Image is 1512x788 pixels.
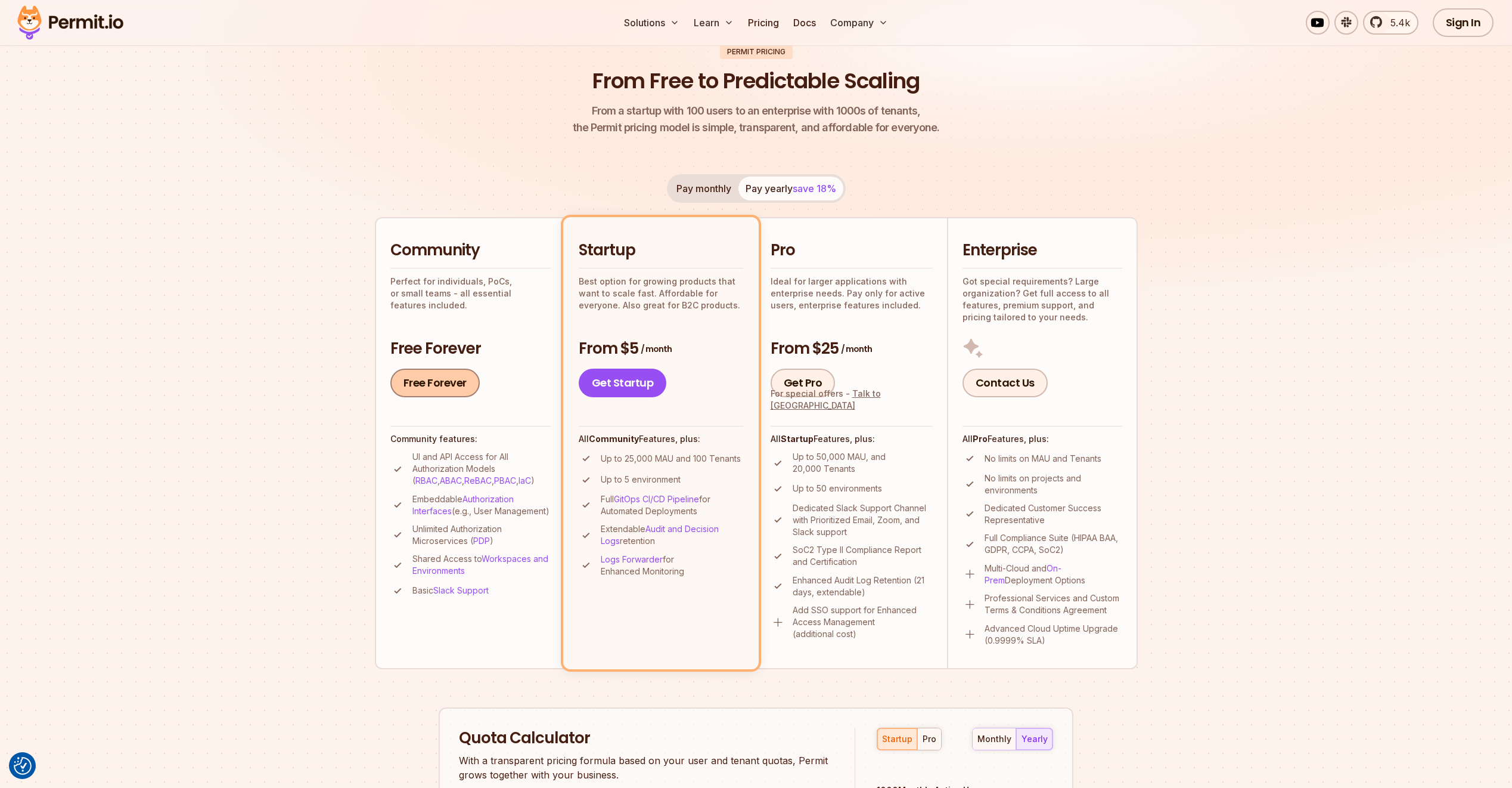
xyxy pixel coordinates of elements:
p: Advanced Cloud Uptime Upgrade (0.9999% SLA) [985,623,1122,647]
p: Best option for growing products that want to scale fast. Affordable for everyone. Also great for... [579,276,743,311]
a: GitOps CI/CD Pipeline [614,494,699,504]
a: Audit and Decision Logs [601,524,719,546]
div: Permit Pricing [720,45,793,59]
a: On-Prem [985,563,1061,585]
div: pro [923,733,936,745]
strong: Pro [973,434,988,444]
strong: Community [589,434,639,444]
button: Company [825,11,893,35]
a: Pricing [743,11,784,35]
p: Dedicated Customer Success Representative [985,502,1122,526]
strong: Startup [781,434,814,444]
p: Enhanced Audit Log Retention (21 days, extendable) [793,574,933,598]
p: Dedicated Slack Support Channel with Prioritized Email, Zoom, and Slack support [793,502,933,538]
button: Pay monthly [669,177,738,200]
span: / month [641,343,672,355]
p: Multi-Cloud and Deployment Options [985,563,1122,586]
h3: Free Forever [390,338,551,360]
a: RBAC [415,475,437,486]
p: Got special requirements? Large organization? Get full access to all features, premium support, a... [963,276,1122,323]
button: Learn [689,11,738,35]
p: Extendable retention [601,523,743,547]
p: Shared Access to [412,553,551,577]
a: 5.4k [1363,11,1418,35]
p: Professional Services and Custom Terms & Conditions Agreement [985,592,1122,616]
a: ABAC [440,475,462,486]
a: Authorization Interfaces [412,494,514,516]
p: Unlimited Authorization Microservices ( ) [412,523,551,547]
h4: All Features, plus: [771,433,933,445]
span: / month [841,343,872,355]
p: Full Compliance Suite (HIPAA BAA, GDPR, CCPA, SoC2) [985,532,1122,556]
p: Full for Automated Deployments [601,493,743,517]
span: 5.4k [1383,16,1410,30]
button: Consent Preferences [14,757,32,775]
span: From a startup with 100 users to an enterprise with 1000s of tenants, [573,103,940,119]
a: IaC [519,475,531,486]
p: Up to 25,000 MAU and 100 Tenants [601,453,741,465]
p: Up to 5 environment [601,474,681,486]
p: UI and API Access for All Authorization Models ( , , , , ) [412,451,551,487]
p: Perfect for individuals, PoCs, or small teams - all essential features included. [390,276,551,311]
a: Free Forever [390,369,480,397]
h2: Community [390,240,551,261]
p: Up to 50 environments [793,483,882,495]
a: Sign In [1433,8,1494,37]
a: Docs [788,11,821,35]
a: PBAC [494,475,516,486]
h4: All Features, plus: [963,433,1122,445]
div: For special offers - [771,388,933,412]
a: ReBAC [464,475,492,486]
img: Permit logo [12,2,129,43]
h4: All Features, plus: [579,433,743,445]
p: SoC2 Type II Compliance Report and Certification [793,544,933,568]
a: Get Pro [771,369,836,397]
p: for Enhanced Monitoring [601,554,743,577]
p: Embeddable (e.g., User Management) [412,493,551,517]
h2: Quota Calculator [459,728,833,749]
p: Add SSO support for Enhanced Access Management (additional cost) [793,604,933,640]
a: Logs Forwarder [601,554,663,564]
h4: Community features: [390,433,551,445]
a: Get Startup [579,369,667,397]
div: monthly [977,733,1011,745]
p: Up to 50,000 MAU, and 20,000 Tenants [793,451,933,475]
h2: Startup [579,240,743,261]
p: the Permit pricing model is simple, transparent, and affordable for everyone. [573,103,940,136]
h3: From $25 [771,338,933,360]
p: Basic [412,585,489,597]
p: No limits on projects and environments [985,472,1122,496]
h1: From Free to Predictable Scaling [592,66,920,96]
a: Slack Support [433,585,489,595]
p: Ideal for larger applications with enterprise needs. Pay only for active users, enterprise featur... [771,276,933,311]
img: Revisit consent button [14,757,32,775]
p: No limits on MAU and Tenants [985,453,1101,465]
h3: From $5 [579,338,743,360]
h2: Pro [771,240,933,261]
a: Contact Us [963,369,1048,397]
button: Solutions [619,11,684,35]
p: With a transparent pricing formula based on your user and tenant quotas, Permit grows together wi... [459,753,833,782]
h2: Enterprise [963,240,1122,261]
a: PDP [473,536,490,546]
